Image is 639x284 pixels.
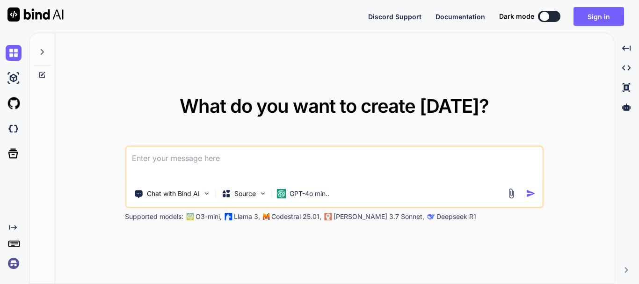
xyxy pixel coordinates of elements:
[225,213,232,220] img: Llama2
[436,12,485,22] button: Documentation
[6,95,22,111] img: githubLight
[196,212,222,221] p: O3-mini,
[125,212,183,221] p: Supported models:
[368,12,421,22] button: Discord Support
[180,95,489,117] span: What do you want to create [DATE]?
[290,189,329,198] p: GPT-4o min..
[259,189,267,197] img: Pick Models
[6,255,22,271] img: signin
[368,13,421,21] span: Discord Support
[271,212,321,221] p: Codestral 25.01,
[499,12,534,21] span: Dark mode
[6,121,22,137] img: darkCloudIdeIcon
[574,7,624,26] button: Sign in
[203,189,211,197] img: Pick Tools
[147,189,200,198] p: Chat with Bind AI
[427,213,435,220] img: claude
[276,189,286,198] img: GPT-4o mini
[526,189,536,198] img: icon
[506,188,516,199] img: attachment
[234,212,260,221] p: Llama 3,
[263,213,269,220] img: Mistral-AI
[7,7,64,22] img: Bind AI
[234,189,256,198] p: Source
[436,212,476,221] p: Deepseek R1
[436,13,485,21] span: Documentation
[324,213,332,220] img: claude
[186,213,194,220] img: GPT-4
[334,212,424,221] p: [PERSON_NAME] 3.7 Sonnet,
[6,70,22,86] img: ai-studio
[6,45,22,61] img: chat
